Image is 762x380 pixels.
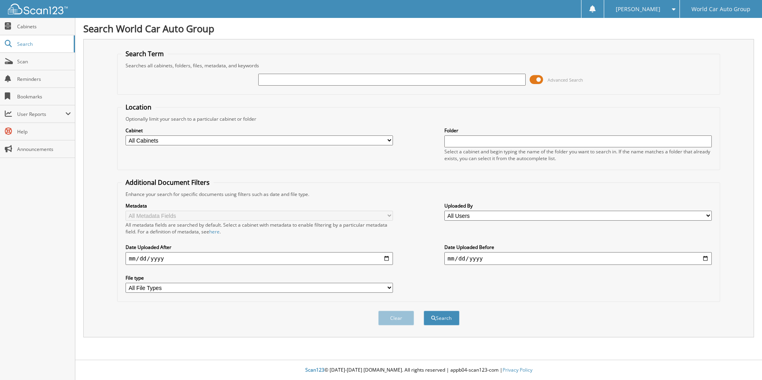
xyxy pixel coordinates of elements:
span: Help [17,128,71,135]
span: Search [17,41,70,47]
div: Optionally limit your search to a particular cabinet or folder [122,116,716,122]
label: Date Uploaded After [126,244,393,251]
label: Uploaded By [444,202,712,209]
div: Searches all cabinets, folders, files, metadata, and keywords [122,62,716,69]
a: here [209,228,220,235]
span: Reminders [17,76,71,82]
legend: Search Term [122,49,168,58]
legend: Additional Document Filters [122,178,214,187]
div: All metadata fields are searched by default. Select a cabinet with metadata to enable filtering b... [126,221,393,235]
input: start [126,252,393,265]
label: Date Uploaded Before [444,244,712,251]
label: File type [126,274,393,281]
legend: Location [122,103,155,112]
a: Privacy Policy [503,366,532,373]
span: User Reports [17,111,65,118]
span: World Car Auto Group [691,7,750,12]
label: Metadata [126,202,393,209]
label: Folder [444,127,712,134]
input: end [444,252,712,265]
div: Select a cabinet and begin typing the name of the folder you want to search in. If the name match... [444,148,712,162]
label: Cabinet [126,127,393,134]
div: Enhance your search for specific documents using filters such as date and file type. [122,191,716,198]
span: Announcements [17,146,71,153]
span: Bookmarks [17,93,71,100]
button: Clear [378,311,414,325]
span: Scan [17,58,71,65]
button: Search [424,311,460,325]
span: Advanced Search [548,77,583,83]
span: Cabinets [17,23,71,30]
span: [PERSON_NAME] [616,7,660,12]
h1: Search World Car Auto Group [83,22,754,35]
span: Scan123 [305,366,324,373]
img: scan123-logo-white.svg [8,4,68,14]
div: © [DATE]-[DATE] [DOMAIN_NAME]. All rights reserved | appb04-scan123-com | [75,360,762,380]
